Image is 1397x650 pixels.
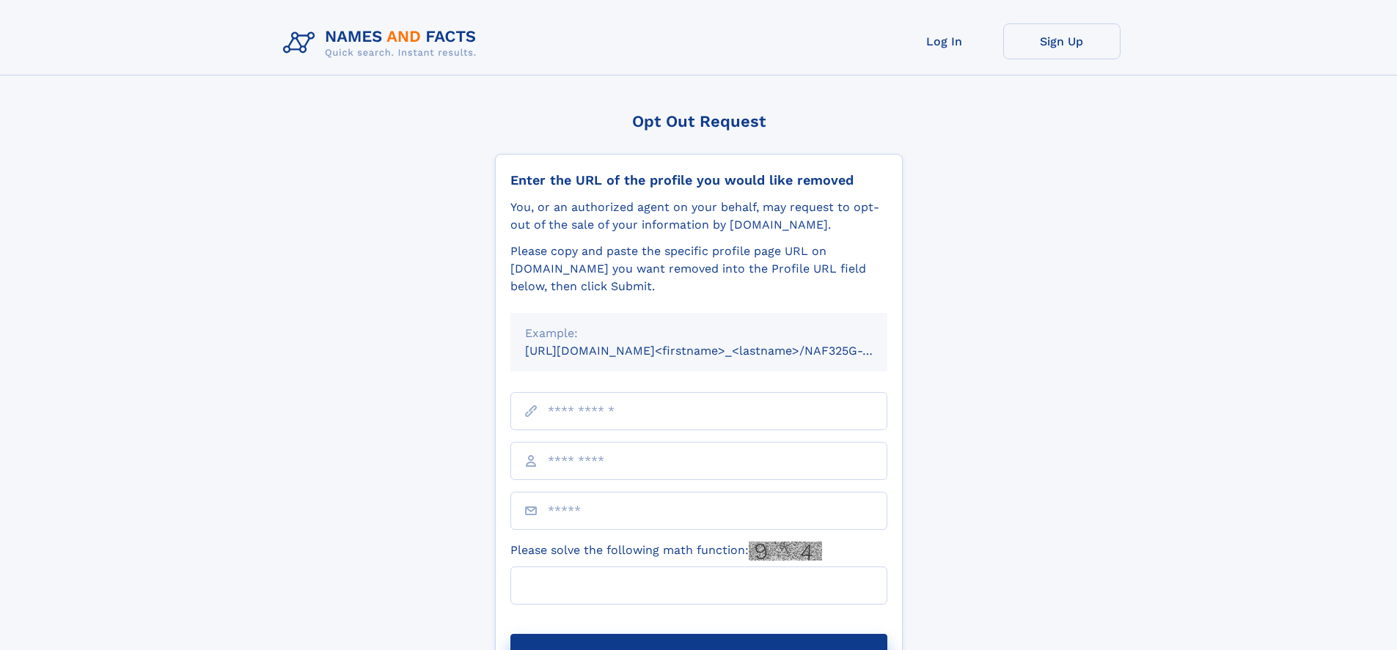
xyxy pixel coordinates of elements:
[510,243,887,295] div: Please copy and paste the specific profile page URL on [DOMAIN_NAME] you want removed into the Pr...
[510,542,822,561] label: Please solve the following math function:
[886,23,1003,59] a: Log In
[277,23,488,63] img: Logo Names and Facts
[495,112,903,130] div: Opt Out Request
[510,199,887,234] div: You, or an authorized agent on your behalf, may request to opt-out of the sale of your informatio...
[525,344,915,358] small: [URL][DOMAIN_NAME]<firstname>_<lastname>/NAF325G-xxxxxxxx
[1003,23,1121,59] a: Sign Up
[525,325,873,342] div: Example:
[510,172,887,188] div: Enter the URL of the profile you would like removed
